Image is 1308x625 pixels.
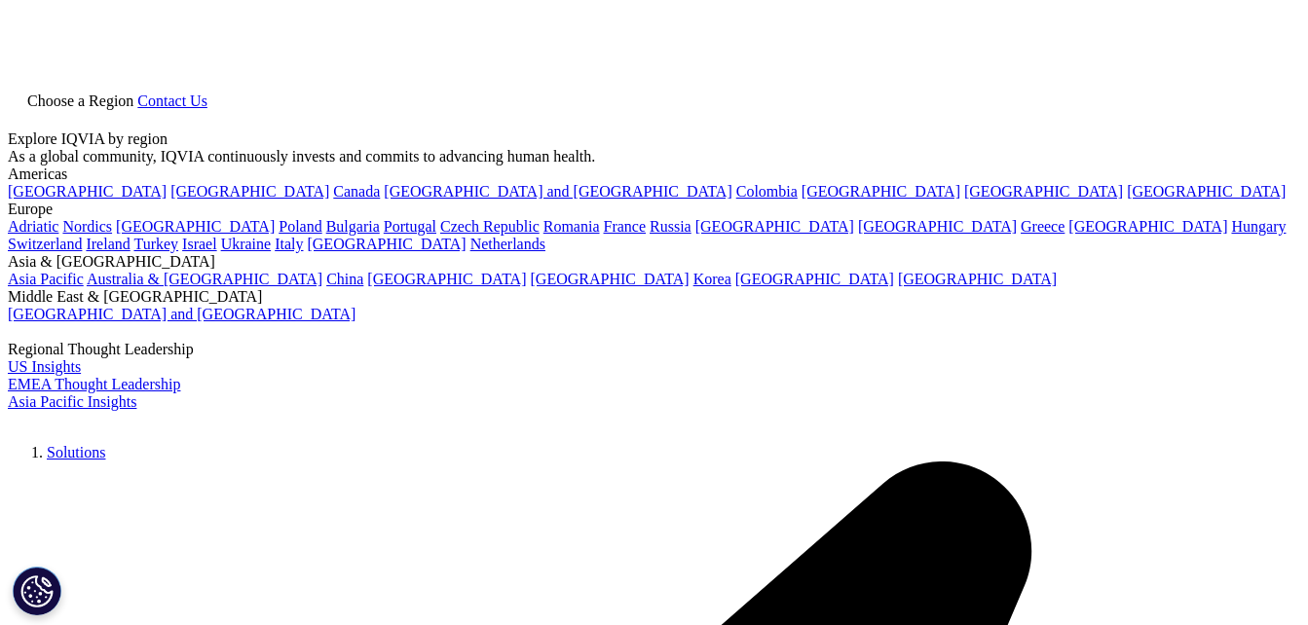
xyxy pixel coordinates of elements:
div: Americas [8,165,1300,183]
a: Nordics [62,218,112,235]
a: Russia [650,218,691,235]
a: Switzerland [8,236,82,252]
a: Czech Republic [440,218,540,235]
a: Contact Us [137,92,207,109]
a: [GEOGRAPHIC_DATA] [8,183,167,200]
a: Bulgaria [326,218,380,235]
a: [GEOGRAPHIC_DATA] [898,271,1057,287]
div: Europe [8,201,1300,218]
a: EMEA Thought Leadership [8,376,180,392]
a: Portugal [384,218,436,235]
a: Canada [333,183,380,200]
div: As a global community, IQVIA continuously invests and commits to advancing human health. [8,148,1300,165]
a: [GEOGRAPHIC_DATA] and [GEOGRAPHIC_DATA] [8,306,355,322]
a: Hungary [1231,218,1286,235]
a: Poland [279,218,321,235]
a: US Insights [8,358,81,375]
a: [GEOGRAPHIC_DATA] [307,236,466,252]
a: [GEOGRAPHIC_DATA] [858,218,1017,235]
div: Asia & [GEOGRAPHIC_DATA] [8,253,1300,271]
a: Israel [182,236,217,252]
a: [GEOGRAPHIC_DATA] [367,271,526,287]
a: Solutions [47,444,105,460]
button: Cookies Settings [13,567,61,615]
a: Colombia [736,183,798,200]
a: [GEOGRAPHIC_DATA] [735,271,894,287]
a: Ireland [86,236,130,252]
a: [GEOGRAPHIC_DATA] [802,183,960,200]
a: Australia & [GEOGRAPHIC_DATA] [87,271,322,287]
a: China [326,271,363,287]
a: Turkey [133,236,178,252]
a: Korea [693,271,731,287]
a: Ukraine [221,236,272,252]
a: [GEOGRAPHIC_DATA] [964,183,1123,200]
a: Netherlands [470,236,545,252]
a: Asia Pacific Insights [8,393,136,410]
a: [GEOGRAPHIC_DATA] [695,218,854,235]
a: Adriatic [8,218,58,235]
a: Greece [1021,218,1065,235]
a: [GEOGRAPHIC_DATA] [531,271,690,287]
a: [GEOGRAPHIC_DATA] [170,183,329,200]
a: [GEOGRAPHIC_DATA] and [GEOGRAPHIC_DATA] [384,183,731,200]
a: [GEOGRAPHIC_DATA] [1127,183,1286,200]
a: Italy [275,236,303,252]
div: Explore IQVIA by region [8,130,1300,148]
div: Middle East & [GEOGRAPHIC_DATA] [8,288,1300,306]
a: France [604,218,647,235]
a: [GEOGRAPHIC_DATA] [116,218,275,235]
div: Regional Thought Leadership [8,341,1300,358]
a: Asia Pacific [8,271,84,287]
span: Choose a Region [27,92,133,109]
a: [GEOGRAPHIC_DATA] [1068,218,1227,235]
a: Romania [543,218,600,235]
